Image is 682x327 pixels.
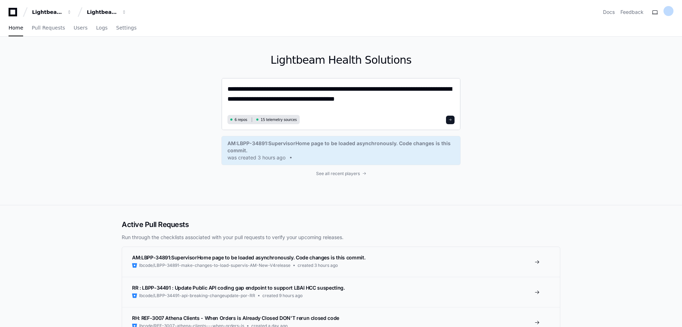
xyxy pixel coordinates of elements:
span: 6 repos [235,117,247,122]
a: Users [74,20,88,36]
button: Feedback [620,9,644,16]
div: Lightbeam Health [32,9,63,16]
span: RH: REF-3007 Athena Clients - When Orders is Already Closed DON'T rerun closed code [132,315,339,321]
span: RR : LBPP-34491 : Update Public API coding gap endpoint to support LBAI HCC suspecting. [132,285,345,291]
a: See all recent players [221,171,461,176]
a: Logs [96,20,107,36]
span: Home [9,26,23,30]
span: AM:LBPP-34891:SupervisorHome page to be loaded asynchronously. Code changes is this commit. [227,140,455,154]
h2: Active Pull Requests [122,220,560,230]
span: Settings [116,26,136,30]
span: Pull Requests [32,26,65,30]
button: Lightbeam Health Solutions [84,6,130,19]
h1: Lightbeam Health Solutions [221,54,461,67]
div: Lightbeam Health Solutions [87,9,117,16]
a: Docs [603,9,615,16]
span: Logs [96,26,107,30]
a: AM:LBPP-34891:SupervisorHome page to be loaded asynchronously. Code changes is this commit.lbcode... [122,247,560,277]
button: Lightbeam Health [29,6,75,19]
span: Users [74,26,88,30]
span: created 9 hours ago [262,293,303,299]
span: lbcode/LBPP-34491-api-breaking-changeupdate-por-RR [139,293,255,299]
a: Home [9,20,23,36]
span: was created 3 hours ago [227,154,285,161]
span: lbcode/LBPP-34891-make-changes-to-load-supervis-AM-New-V4release [139,263,290,268]
p: Run through the checklists associated with your pull requests to verify your upcoming releases. [122,234,560,241]
a: Pull Requests [32,20,65,36]
span: See all recent players [316,171,360,176]
span: created 3 hours ago [298,263,338,268]
a: AM:LBPP-34891:SupervisorHome page to be loaded asynchronously. Code changes is this commit.was cr... [227,140,455,161]
span: AM:LBPP-34891:SupervisorHome page to be loaded asynchronously. Code changes is this commit. [132,254,365,260]
a: RR : LBPP-34491 : Update Public API coding gap endpoint to support LBAI HCC suspecting.lbcode/LBP... [122,277,560,307]
a: Settings [116,20,136,36]
span: 15 telemetry sources [261,117,297,122]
